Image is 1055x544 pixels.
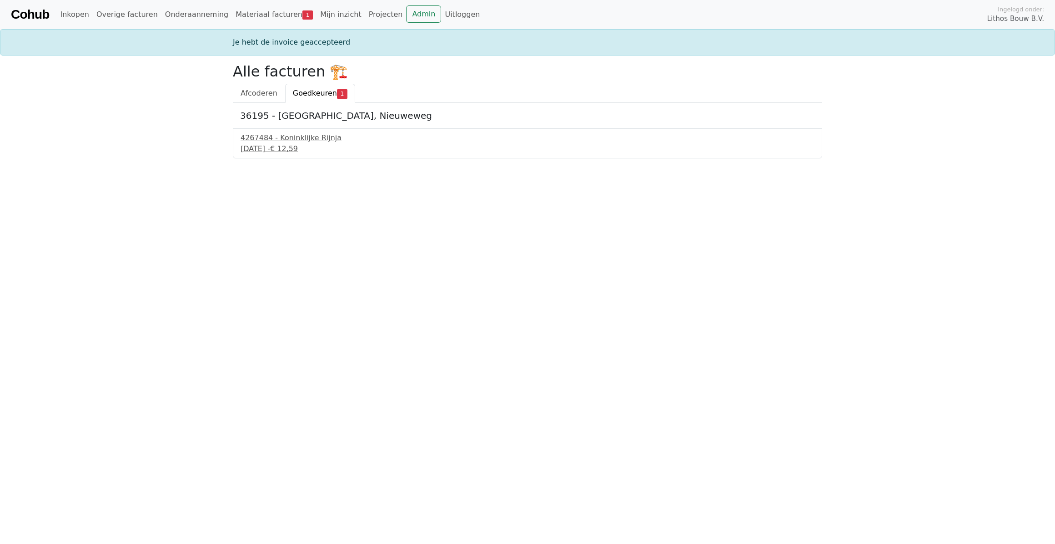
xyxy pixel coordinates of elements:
[302,10,313,20] span: 1
[240,110,815,121] h5: 36195 - [GEOGRAPHIC_DATA], Nieuweweg
[241,143,814,154] div: [DATE] -
[285,84,355,103] a: Goedkeuren1
[227,37,828,48] div: Je hebt de invoice geaccepteerd
[241,89,277,97] span: Afcoderen
[93,5,161,24] a: Overige facturen
[987,14,1044,24] span: Lithos Bouw B.V.
[161,5,232,24] a: Onderaanneming
[316,5,365,24] a: Mijn inzicht
[337,89,347,98] span: 1
[365,5,407,24] a: Projecten
[441,5,483,24] a: Uitloggen
[406,5,441,23] a: Admin
[293,89,337,97] span: Goedkeuren
[233,63,822,80] h2: Alle facturen 🏗️
[241,132,814,143] div: 4267484 - Koninklijke Rijnja
[241,132,814,154] a: 4267484 - Koninklijke Rijnja[DATE] -€ 12,59
[270,144,298,153] span: € 12,59
[998,5,1044,14] span: Ingelogd onder:
[233,84,285,103] a: Afcoderen
[11,4,49,25] a: Cohub
[232,5,316,24] a: Materiaal facturen1
[56,5,92,24] a: Inkopen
